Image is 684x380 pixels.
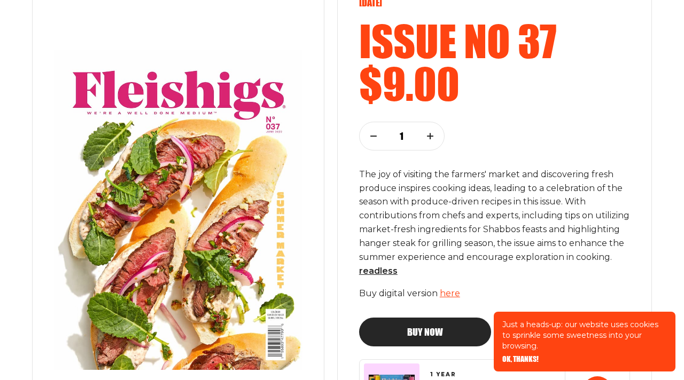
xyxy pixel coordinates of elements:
[359,266,398,276] span: read less
[502,355,539,363] button: OK, THANKS!
[359,62,630,105] h2: $9.00
[359,287,630,300] p: Buy digital version
[430,371,483,378] span: 1 YEAR
[359,318,492,346] button: Buy now
[502,319,667,351] p: Just a heads-up: our website uses cookies to sprinkle some sweetness into your browsing.
[440,288,460,298] a: here
[407,327,443,337] span: Buy now
[359,19,630,62] h2: Issue no 37
[395,130,409,142] p: 1
[359,168,630,278] p: The joy of visiting the farmers' market and discovering fresh produce inspires cooking ideas, lea...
